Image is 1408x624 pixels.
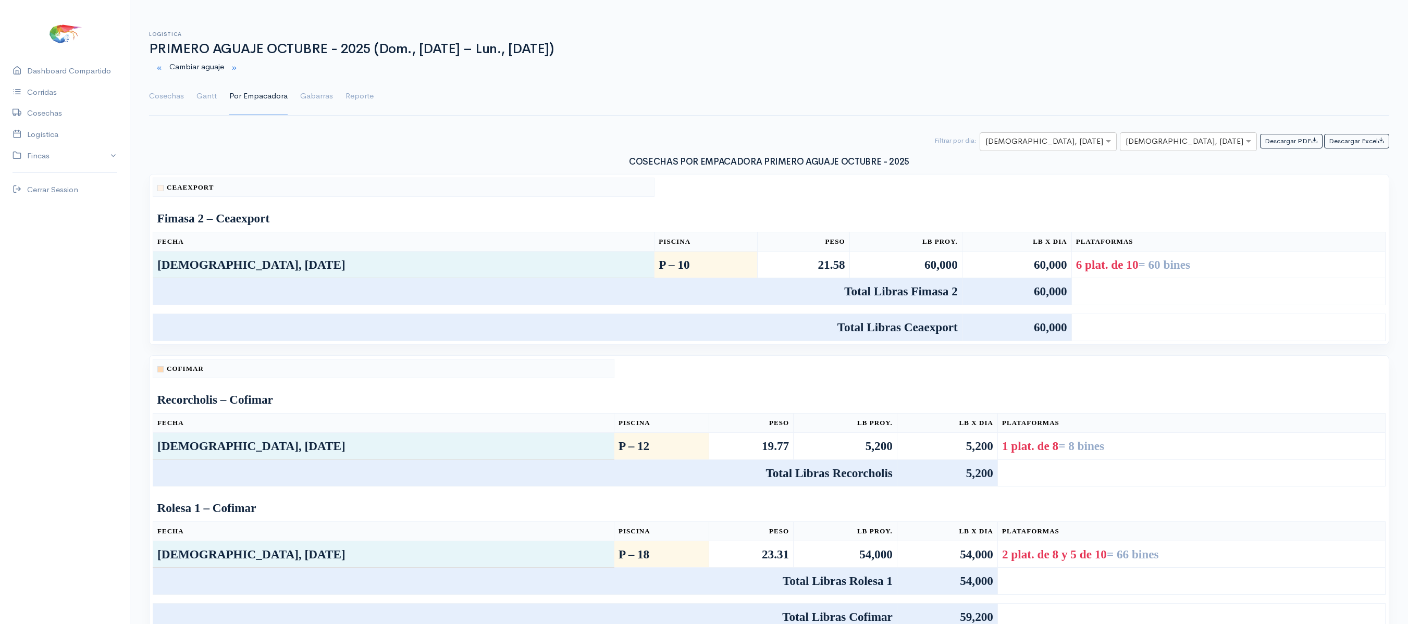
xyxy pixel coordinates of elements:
[153,359,614,378] th: Cofimar
[153,278,962,305] td: Total Libras Fimasa 2
[897,414,997,433] th: Lb x Dia
[1058,439,1104,453] span: = 8 bines
[1002,437,1381,455] div: 1 plat. de 8
[345,78,374,115] a: Reporte
[962,251,1071,278] td: 60,000
[1071,232,1385,252] th: Plataformas
[962,232,1071,252] th: Lb x Dia
[153,522,614,541] th: Fecha
[758,232,849,252] th: Peso
[614,432,709,459] td: P – 12
[794,522,897,541] th: Lb Proy.
[300,78,333,115] a: Gabarras
[897,459,997,486] td: 5,200
[153,568,897,595] td: Total Libras Rolesa 1
[1260,134,1323,149] button: Descargar PDF
[758,251,849,278] td: 21.58
[709,414,794,433] th: Peso
[149,157,1389,167] h3: COSECHAS POR EMPACADORA PRIMERO AGUAJE OCTUBRE - 2025
[849,232,962,252] th: Lb Proy.
[153,432,614,459] td: [DEMOGRAPHIC_DATA], [DATE]
[1324,134,1389,149] button: Descargar Excel
[196,78,217,115] a: Gantt
[654,232,758,252] th: Piscina
[794,432,897,459] td: 5,200
[1107,547,1159,561] span: = 66 bines
[143,57,1395,78] div: Cambiar aguaje
[153,178,654,197] th: Ceaexport
[997,414,1385,433] th: Plataformas
[794,541,897,568] td: 54,000
[654,251,758,278] td: P – 10
[149,42,1389,57] h1: PRIMERO AGUAJE OCTUBRE - 2025 (Dom., [DATE] – Lun., [DATE])
[153,232,654,252] th: Fecha
[614,541,709,568] td: P – 18
[153,414,614,433] th: Fecha
[934,132,977,146] div: Filtrar por dia:
[153,314,962,341] td: Total Libras Ceaexport
[614,522,709,541] th: Piscina
[709,432,794,459] td: 19.77
[897,432,997,459] td: 5,200
[709,541,794,568] td: 23.31
[997,522,1385,541] th: Plataformas
[849,251,962,278] td: 60,000
[897,568,997,595] td: 54,000
[897,522,997,541] th: Lb x Dia
[614,414,709,433] th: Piscina
[1002,545,1381,564] div: 2 plat. de 8 y 5 de 10
[153,251,654,278] td: [DEMOGRAPHIC_DATA], [DATE]
[1139,258,1191,271] span: = 60 bines
[153,541,614,568] td: [DEMOGRAPHIC_DATA], [DATE]
[794,414,897,433] th: Lb Proy.
[897,541,997,568] td: 54,000
[153,459,897,486] td: Total Libras Recorcholis
[962,314,1071,341] td: 60,000
[149,78,184,115] a: Cosechas
[229,78,288,115] a: Por Empacadora
[1076,256,1381,274] div: 6 plat. de 10
[709,522,794,541] th: Peso
[153,205,1386,232] td: Fimasa 2 – Ceaexport
[153,386,1386,413] td: Recorcholis – Cofimar
[149,31,1389,37] h6: Logistica
[153,495,1386,521] td: Rolesa 1 – Cofimar
[962,278,1071,305] td: 60,000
